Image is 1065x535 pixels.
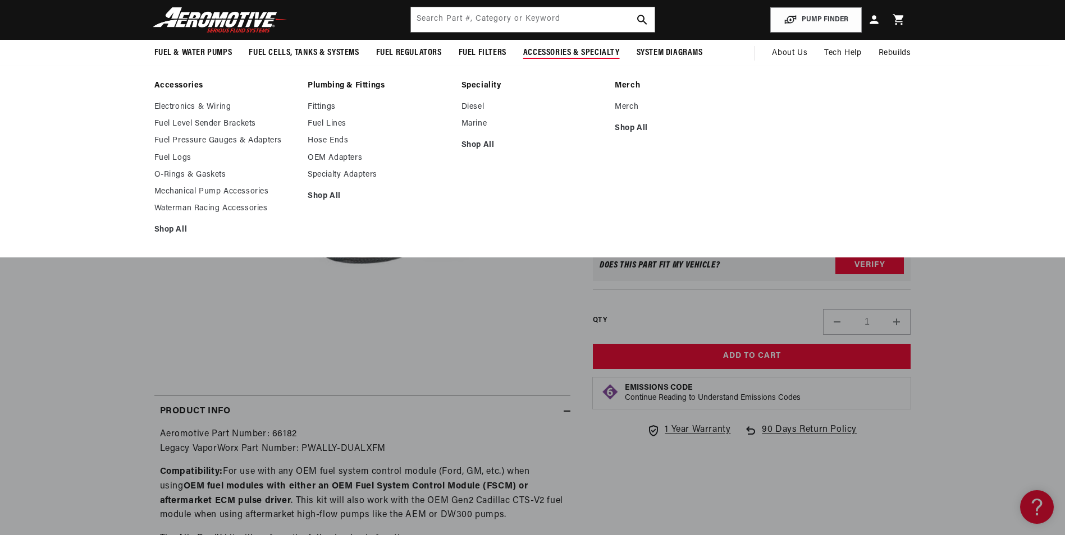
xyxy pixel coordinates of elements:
summary: Accessories & Specialty [515,40,628,66]
a: Merch [615,81,757,91]
span: About Us [772,49,807,57]
a: O-Rings & Gaskets [154,170,297,180]
a: About Us [764,40,816,67]
a: Fuel Lines [308,119,450,129]
a: 90 Days Return Policy [744,422,857,448]
summary: Product Info [154,395,570,428]
a: Fittings [308,102,450,112]
span: 1 Year Warranty [665,422,730,437]
a: Marine [461,119,604,129]
button: PUMP FINDER [770,7,862,33]
a: OEM Adapters [308,153,450,163]
a: Merch [615,102,757,112]
img: Emissions code [601,382,619,400]
span: Fuel Cells, Tanks & Systems [249,47,359,59]
span: Fuel Filters [459,47,506,59]
p: Aeromotive Part Number: 66182 Legacy VaporWorx Part Number: PWALLY-DUALXFM [160,427,565,456]
a: Fuel Level Sender Brackets [154,119,297,129]
a: Electronics & Wiring [154,102,297,112]
a: Shop All [615,123,757,133]
a: Fuel Logs [154,153,297,163]
input: Search by Part Number, Category or Keyword [411,7,655,32]
b: OEM fuel modules with either an OEM Fuel System Control Module (FSCM) or aftermarket ECM pulse dr... [160,482,528,505]
a: Specialty Adapters [308,170,450,180]
a: Speciality [461,81,604,91]
summary: Fuel & Water Pumps [146,40,241,66]
button: Add to Cart [593,344,911,369]
span: Fuel & Water Pumps [154,47,232,59]
a: Hose Ends [308,136,450,146]
span: Rebuilds [879,47,911,59]
summary: Fuel Filters [450,40,515,66]
a: Plumbing & Fittings [308,81,450,91]
summary: Fuel Regulators [368,40,450,66]
summary: Tech Help [816,40,870,67]
a: Accessories [154,81,297,91]
img: Aeromotive [150,7,290,33]
summary: System Diagrams [628,40,711,66]
summary: Fuel Cells, Tanks & Systems [240,40,367,66]
a: Shop All [154,225,297,235]
a: Shop All [308,191,450,201]
a: Waterman Racing Accessories [154,204,297,214]
a: 1 Year Warranty [647,422,730,437]
a: Shop All [461,140,604,150]
summary: Rebuilds [870,40,920,67]
span: Tech Help [824,47,861,59]
a: Fuel Pressure Gauges & Adapters [154,136,297,146]
a: Mechanical Pump Accessories [154,187,297,197]
p: Continue Reading to Understand Emissions Codes [625,393,801,403]
strong: Emissions Code [625,383,693,391]
span: 90 Days Return Policy [762,422,857,448]
button: search button [630,7,655,32]
a: Diesel [461,102,604,112]
p: For use with any OEM fuel system control module (Ford, GM, etc.) when using . This kit will also ... [160,465,565,522]
b: Compatibility: [160,467,223,476]
label: QTY [593,315,607,325]
button: Emissions CodeContinue Reading to Understand Emissions Codes [625,382,801,403]
span: Fuel Regulators [376,47,442,59]
button: Verify [835,256,904,274]
div: Does This part fit My vehicle? [600,261,720,270]
span: Accessories & Specialty [523,47,620,59]
h2: Product Info [160,404,231,419]
span: System Diagrams [637,47,703,59]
